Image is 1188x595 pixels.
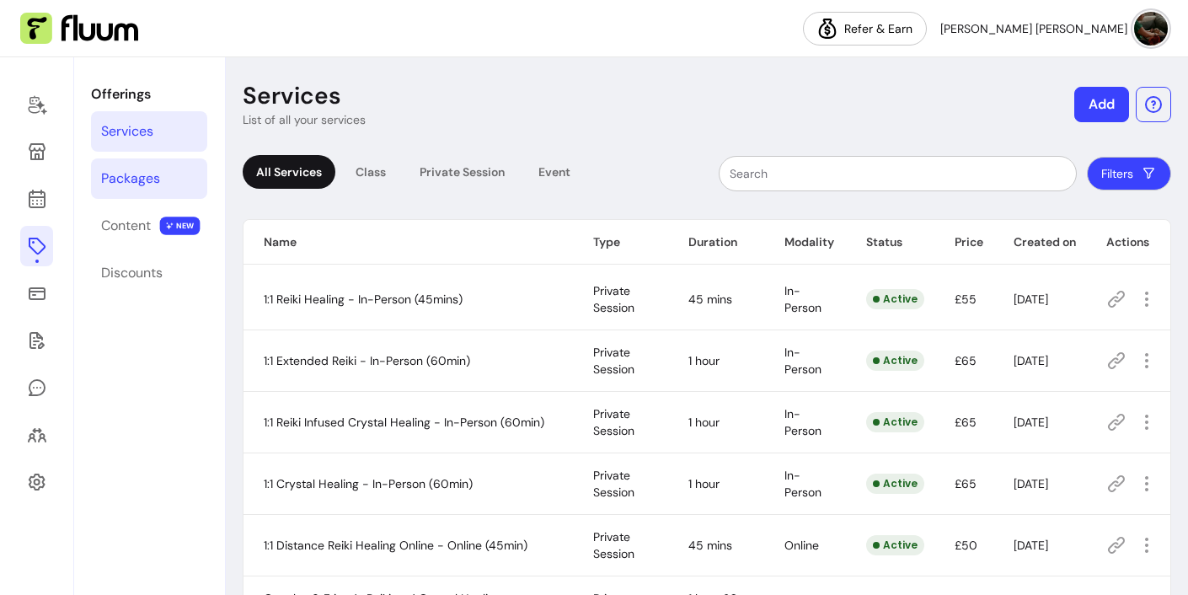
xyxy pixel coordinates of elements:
img: avatar [1134,12,1168,46]
div: Active [866,289,924,309]
a: Discounts [91,253,207,293]
th: Duration [668,220,764,265]
span: [PERSON_NAME] [PERSON_NAME] [940,20,1127,37]
button: Add [1074,87,1129,122]
span: 1:1 Reiki Healing - In-Person (45mins) [264,292,463,307]
span: [DATE] [1014,292,1048,307]
span: £65 [955,415,977,430]
a: My Page [20,131,53,172]
span: Private Session [593,529,634,561]
span: 45 mins [688,292,732,307]
span: Online [784,538,819,553]
p: Offerings [91,84,207,105]
th: Type [573,220,667,265]
img: Fluum Logo [20,13,138,45]
th: Actions [1086,220,1170,265]
div: Event [525,155,584,189]
span: £50 [955,538,977,553]
a: Offerings [20,226,53,266]
a: Forms [20,320,53,361]
span: 1 hour [688,353,720,368]
span: [DATE] [1014,538,1048,553]
span: 1:1 Distance Reiki Healing Online - Online (45min) [264,538,527,553]
a: Home [20,84,53,125]
div: Private Session [406,155,518,189]
th: Created on [993,220,1086,265]
button: avatar[PERSON_NAME] [PERSON_NAME] [940,12,1168,46]
a: Services [91,111,207,152]
a: Refer & Earn [803,12,927,46]
span: 1:1 Crystal Healing - In-Person (60min) [264,476,473,491]
div: Services [101,121,153,142]
th: Price [934,220,993,265]
input: Search [730,165,1066,182]
span: 1 hour [688,415,720,430]
span: 1:1 Extended Reiki - In-Person (60min) [264,353,470,368]
span: NEW [160,217,201,235]
a: Settings [20,462,53,502]
span: Private Session [593,283,634,315]
th: Modality [764,220,846,265]
a: Calendar [20,179,53,219]
div: Active [866,474,924,494]
span: Private Session [593,406,634,438]
span: 1 hour [688,476,720,491]
p: Services [243,81,341,111]
p: List of all your services [243,111,366,128]
span: Private Session [593,345,634,377]
span: Private Session [593,468,634,500]
span: [DATE] [1014,353,1048,368]
div: Active [866,351,924,371]
span: [DATE] [1014,415,1048,430]
div: Active [866,535,924,555]
div: Discounts [101,263,163,283]
a: My Messages [20,367,53,408]
a: Clients [20,415,53,455]
div: Active [866,412,924,432]
span: £65 [955,353,977,368]
span: In-Person [784,283,821,315]
span: £55 [955,292,977,307]
div: All Services [243,155,335,189]
span: 1:1 Reiki Infused Crystal Healing - In-Person (60min) [264,415,544,430]
span: In-Person [784,345,821,377]
th: Status [846,220,934,265]
a: Packages [91,158,207,199]
span: 45 mins [688,538,732,553]
div: Packages [101,169,160,189]
a: Content NEW [91,206,207,246]
a: Sales [20,273,53,314]
button: Filters [1087,157,1171,190]
th: Name [243,220,573,265]
div: Content [101,216,151,236]
span: [DATE] [1014,476,1048,491]
span: £65 [955,476,977,491]
span: In-Person [784,468,821,500]
span: In-Person [784,406,821,438]
div: Class [342,155,399,189]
